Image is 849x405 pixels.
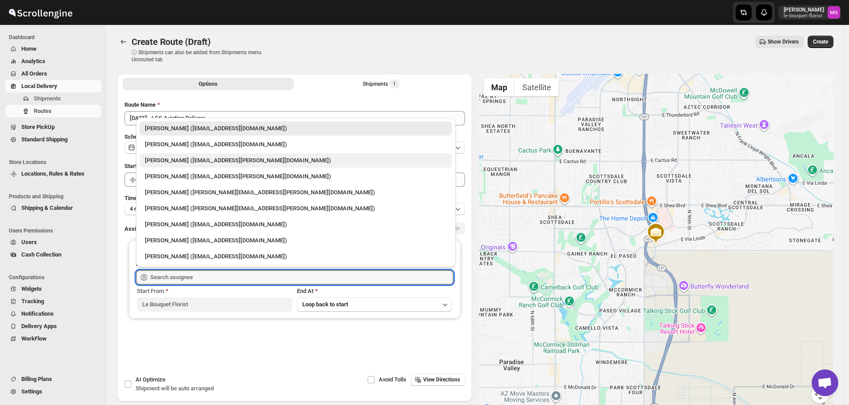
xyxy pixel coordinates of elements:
[21,323,57,329] span: Delivery Apps
[124,101,156,108] span: Route Name
[145,140,447,149] div: [PERSON_NAME] ([EMAIL_ADDRESS][DOMAIN_NAME])
[136,184,456,200] li: Gene Rayborn (gene.rayborn@gmail.com)
[136,376,165,383] span: AI Optimize
[145,236,447,245] div: [PERSON_NAME] ([EMAIL_ADDRESS][DOMAIN_NAME])
[21,58,45,64] span: Analytics
[21,251,61,258] span: Cash Collection
[302,301,348,308] span: Loop back to start
[9,274,102,281] span: Configurations
[379,376,406,383] span: Avoid Tolls
[136,200,456,216] li: Nick Erikson (erikson.nicholas@gmail.com)
[811,385,829,403] button: Map camera controls
[784,6,824,13] p: [PERSON_NAME]
[137,288,164,294] span: Start From
[124,163,195,169] span: Start Location (Warehouse)
[130,205,153,213] span: 4 minutes
[136,168,456,184] li: Jennifer Gluth (jemfer@cox.net)
[363,80,400,88] div: Shipments
[21,285,42,292] span: Widgets
[768,38,799,45] span: Show Drivers
[808,36,833,48] button: Create
[21,136,68,143] span: Standard Shipping
[5,105,101,117] button: Routes
[21,376,52,382] span: Billing Plans
[145,252,447,261] div: [PERSON_NAME] ([EMAIL_ADDRESS][DOMAIN_NAME])
[296,78,467,90] button: Selected Shipments
[5,249,101,261] button: Cash Collection
[136,136,456,152] li: Olivia Trott (oetrott@gmail.com)
[5,373,101,385] button: Billing Plans
[5,43,101,55] button: Home
[828,6,840,19] span: Melody Gluth
[484,78,515,96] button: Show street map
[124,195,160,201] span: Time Per Stop
[5,168,101,180] button: Locations, Rules & Rates
[145,156,447,165] div: [PERSON_NAME] ([EMAIL_ADDRESS][PERSON_NAME][DOMAIN_NAME])
[7,1,74,24] img: ScrollEngine
[145,204,447,213] div: [PERSON_NAME] ([PERSON_NAME][EMAIL_ADDRESS][PERSON_NAME][DOMAIN_NAME])
[5,308,101,320] button: Notifications
[297,297,453,312] button: Loop back to start
[755,36,804,48] button: Show Drivers
[136,232,456,248] li: Matt Boone (mattaf1221@gmail.com)
[5,385,101,398] button: Settings
[5,320,101,333] button: Delivery Apps
[9,193,102,200] span: Products and Shipping
[124,225,148,232] span: Assign to
[297,287,453,296] div: End At
[830,10,838,16] text: MG
[145,124,447,133] div: [PERSON_NAME] ([EMAIL_ADDRESS][DOMAIN_NAME])
[124,203,465,215] button: 4 minutes
[21,83,57,89] span: Local Delivery
[9,227,102,234] span: Users Permissions
[21,310,54,317] span: Notifications
[145,220,447,229] div: [PERSON_NAME] ([EMAIL_ADDRESS][DOMAIN_NAME])
[124,141,465,154] button: [DATE]|[DATE]
[5,236,101,249] button: Users
[117,36,130,48] button: Routes
[5,295,101,308] button: Tracking
[136,385,214,392] span: Shipment will be auto arranged
[5,283,101,295] button: Widgets
[21,335,47,342] span: WorkFlow
[423,376,460,383] span: View Directions
[5,55,101,68] button: Analytics
[21,298,44,305] span: Tracking
[393,80,396,88] span: 1
[123,78,294,90] button: All Route Options
[124,111,465,125] input: Eg: Bengaluru Route
[136,121,456,136] li: Melody Gluth (lebouquetaz@gmail.com)
[5,92,101,105] button: Shipments
[5,202,101,214] button: Shipping & Calendar
[21,124,55,130] span: Store PickUp
[9,34,102,41] span: Dashboard
[124,133,160,140] span: Scheduled for
[117,93,472,373] div: All Route Options
[132,49,272,63] p: ⓘ Shipments can also be added from Shipments menu Unrouted tab
[136,152,456,168] li: Melody Gluth (mgluth@cox.net)
[812,369,838,396] div: Open chat
[9,159,102,166] span: Store Locations
[5,68,101,80] button: All Orders
[515,78,559,96] button: Show satellite imagery
[34,95,61,102] span: Shipments
[150,270,453,285] input: Search assignee
[21,45,36,52] span: Home
[778,5,841,20] button: User menu
[21,239,37,245] span: Users
[136,248,456,264] li: Ryan Peterson (r100040@gmail.com)
[784,13,824,19] p: le-bouquet-florist
[145,172,447,181] div: [PERSON_NAME] ([EMAIL_ADDRESS][PERSON_NAME][DOMAIN_NAME])
[132,36,211,47] span: Create Route (Draft)
[21,388,42,395] span: Settings
[21,205,73,211] span: Shipping & Calendar
[34,108,52,114] span: Routes
[145,188,447,197] div: [PERSON_NAME] ([PERSON_NAME][EMAIL_ADDRESS][PERSON_NAME][DOMAIN_NAME])
[813,38,828,45] span: Create
[21,170,84,177] span: Locations, Rules & Rates
[411,373,465,386] button: View Directions
[21,70,47,77] span: All Orders
[199,80,217,88] span: Options
[5,333,101,345] button: WorkFlow
[136,216,456,232] li: John Gluth (johng@ghs.com)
